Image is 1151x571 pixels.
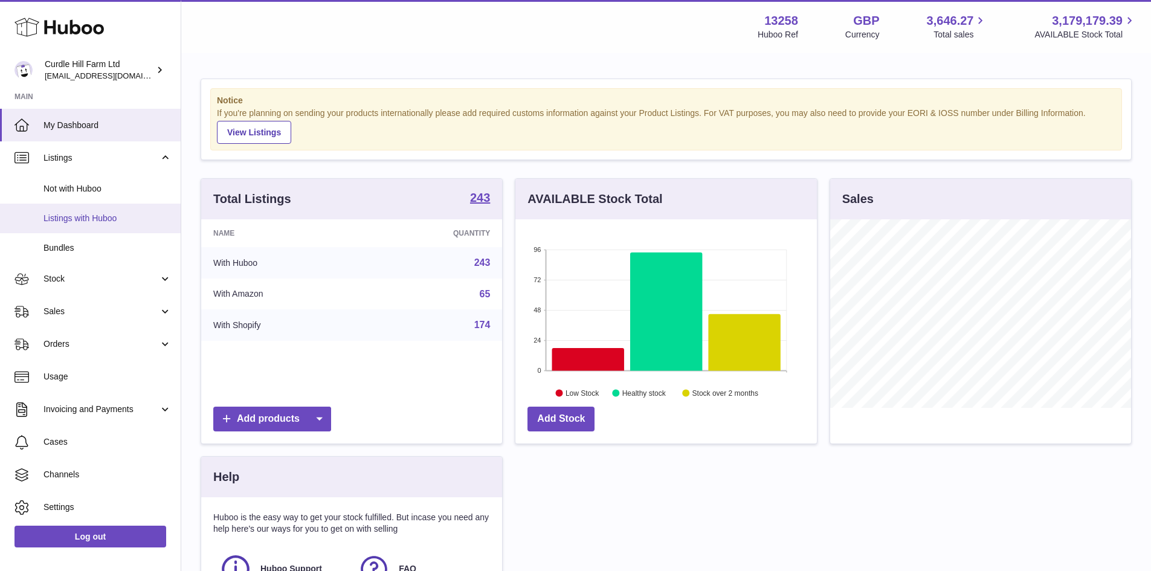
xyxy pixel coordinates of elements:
text: 48 [534,306,541,314]
span: Sales [44,306,159,317]
span: Bundles [44,242,172,254]
strong: Notice [217,95,1115,106]
a: 3,646.27 Total sales [927,13,988,40]
a: View Listings [217,121,291,144]
td: With Shopify [201,309,366,341]
strong: GBP [853,13,879,29]
span: Invoicing and Payments [44,404,159,415]
a: Add products [213,407,331,431]
span: Orders [44,338,159,350]
text: 24 [534,337,541,344]
a: 243 [474,257,491,268]
span: Cases [44,436,172,448]
td: With Amazon [201,279,366,310]
h3: AVAILABLE Stock Total [527,191,662,207]
a: Add Stock [527,407,595,431]
strong: 13258 [764,13,798,29]
a: 243 [470,192,490,206]
div: Huboo Ref [758,29,798,40]
span: Settings [44,502,172,513]
text: 72 [534,276,541,283]
h3: Sales [842,191,874,207]
span: Usage [44,371,172,382]
td: With Huboo [201,247,366,279]
span: Total sales [933,29,987,40]
text: 0 [538,367,541,374]
a: Log out [15,526,166,547]
th: Name [201,219,366,247]
div: If you're planning on sending your products internationally please add required customs informati... [217,108,1115,144]
text: 96 [534,246,541,253]
a: 174 [474,320,491,330]
span: [EMAIL_ADDRESS][DOMAIN_NAME] [45,71,178,80]
span: Listings with Huboo [44,213,172,224]
h3: Total Listings [213,191,291,207]
span: Stock [44,273,159,285]
a: 3,179,179.39 AVAILABLE Stock Total [1034,13,1136,40]
a: 65 [480,289,491,299]
div: Currency [845,29,880,40]
h3: Help [213,469,239,485]
p: Huboo is the easy way to get your stock fulfilled. But incase you need any help here's our ways f... [213,512,490,535]
span: 3,646.27 [927,13,974,29]
span: AVAILABLE Stock Total [1034,29,1136,40]
span: My Dashboard [44,120,172,131]
span: Listings [44,152,159,164]
span: Not with Huboo [44,183,172,195]
span: 3,179,179.39 [1052,13,1123,29]
strong: 243 [470,192,490,204]
text: Healthy stock [622,389,666,397]
text: Stock over 2 months [692,389,758,397]
div: Curdle Hill Farm Ltd [45,59,153,82]
span: Channels [44,469,172,480]
text: Low Stock [566,389,599,397]
th: Quantity [366,219,503,247]
img: internalAdmin-13258@internal.huboo.com [15,61,33,79]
